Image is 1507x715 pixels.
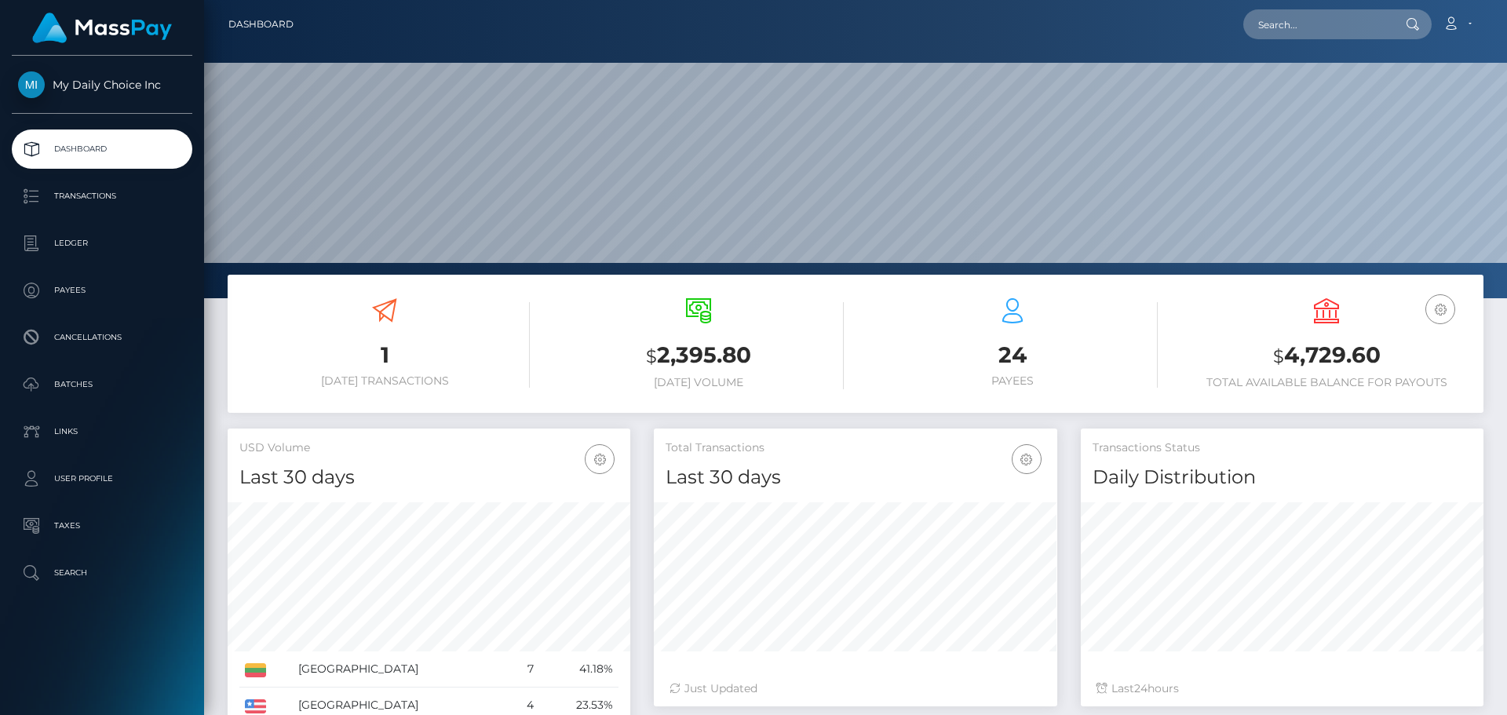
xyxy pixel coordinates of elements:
h4: Daily Distribution [1093,464,1472,491]
a: Taxes [12,506,192,545]
p: Transactions [18,184,186,208]
h6: Payees [867,374,1158,388]
img: MassPay Logo [32,13,172,43]
h5: USD Volume [239,440,618,456]
h6: Total Available Balance for Payouts [1181,376,1472,389]
h5: Transactions Status [1093,440,1472,456]
p: Links [18,420,186,443]
p: Dashboard [18,137,186,161]
h4: Last 30 days [239,464,618,491]
img: My Daily Choice Inc [18,71,45,98]
p: Search [18,561,186,585]
a: Payees [12,271,192,310]
img: LT.png [245,663,266,677]
a: Cancellations [12,318,192,357]
h3: 1 [239,340,530,370]
a: User Profile [12,459,192,498]
span: 24 [1134,681,1148,695]
input: Search... [1243,9,1391,39]
span: My Daily Choice Inc [12,78,192,92]
h4: Last 30 days [666,464,1045,491]
p: User Profile [18,467,186,491]
a: Search [12,553,192,593]
p: Payees [18,279,186,302]
td: [GEOGRAPHIC_DATA] [293,651,509,688]
p: Ledger [18,232,186,255]
p: Cancellations [18,326,186,349]
div: Last hours [1096,680,1468,697]
a: Batches [12,365,192,404]
h3: 2,395.80 [553,340,844,372]
small: $ [646,345,657,367]
a: Links [12,412,192,451]
img: US.png [245,699,266,713]
p: Taxes [18,514,186,538]
td: 41.18% [539,651,618,688]
h6: [DATE] Volume [553,376,844,389]
h3: 4,729.60 [1181,340,1472,372]
a: Transactions [12,177,192,216]
p: Batches [18,373,186,396]
td: 7 [509,651,539,688]
div: Just Updated [670,680,1041,697]
a: Ledger [12,224,192,263]
h3: 24 [867,340,1158,370]
a: Dashboard [12,130,192,169]
small: $ [1273,345,1284,367]
a: Dashboard [228,8,294,41]
h6: [DATE] Transactions [239,374,530,388]
h5: Total Transactions [666,440,1045,456]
